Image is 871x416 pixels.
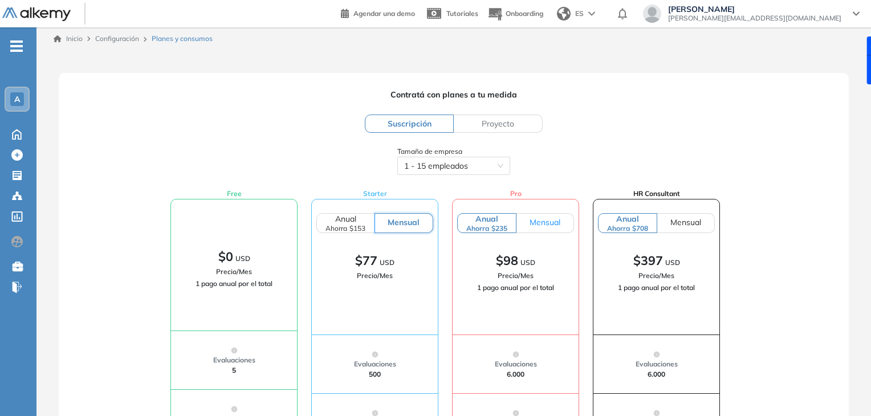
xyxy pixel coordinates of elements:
[636,369,678,380] div: 6.000
[54,34,83,44] a: Inicio
[397,146,462,157] span: Tamaño de empresa
[466,224,489,233] div: Ahorra
[363,189,387,199] span: Starter
[10,45,23,47] i: -
[477,283,554,292] span: 1 pago anual por el total
[380,258,394,267] span: USD
[632,224,648,233] div: $708
[638,271,674,280] span: Precio/Mes
[64,89,844,101] span: Contratá con planes a tu medida
[2,7,71,22] img: Logo
[14,95,20,104] span: A
[487,2,543,26] button: Onboarding
[218,221,233,291] span: $0
[498,271,534,280] span: Precio/Mes
[495,369,537,380] div: 6.000
[388,119,432,129] span: Suscripción
[636,360,678,368] span: Evaluaciones
[670,217,701,227] span: Mensual
[388,217,420,227] span: Mensual
[520,258,535,267] span: USD
[235,254,250,263] span: USD
[216,267,252,276] span: Precio/Mes
[213,356,255,364] span: Evaluaciones
[607,224,630,233] div: Ahorra
[404,157,503,174] span: 1 - 15 empleados
[530,217,560,227] span: Mensual
[227,189,242,199] span: Free
[213,365,255,376] div: 5
[357,271,393,280] span: Precio/Mes
[325,224,347,233] div: Ahorra
[446,9,478,18] span: Tutoriales
[557,7,571,21] img: world
[506,9,543,18] span: Onboarding
[618,283,695,292] span: 1 pago anual por el total
[510,189,522,199] span: Pro
[482,119,514,129] span: Proyecto
[341,6,415,19] a: Agendar una demo
[354,369,396,380] div: 500
[491,224,507,233] div: $235
[588,11,595,16] img: arrow
[668,14,841,23] span: [PERSON_NAME][EMAIL_ADDRESS][DOMAIN_NAME]
[152,34,213,44] span: Planes y consumos
[665,258,680,267] span: USD
[355,225,377,295] span: $77
[325,214,366,233] span: Anual
[575,9,584,19] span: ES
[607,214,648,233] span: Anual
[814,361,871,416] iframe: Chat Widget
[353,9,415,18] span: Agendar una demo
[196,279,272,288] span: 1 pago anual por el total
[354,360,396,368] span: Evaluaciones
[95,34,139,43] span: Configuración
[495,360,537,368] span: Evaluaciones
[496,225,518,295] span: $98
[466,214,507,233] span: Anual
[633,225,663,295] span: $397
[668,5,841,14] span: [PERSON_NAME]
[349,224,365,233] div: $153
[633,189,680,199] span: HR Consultant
